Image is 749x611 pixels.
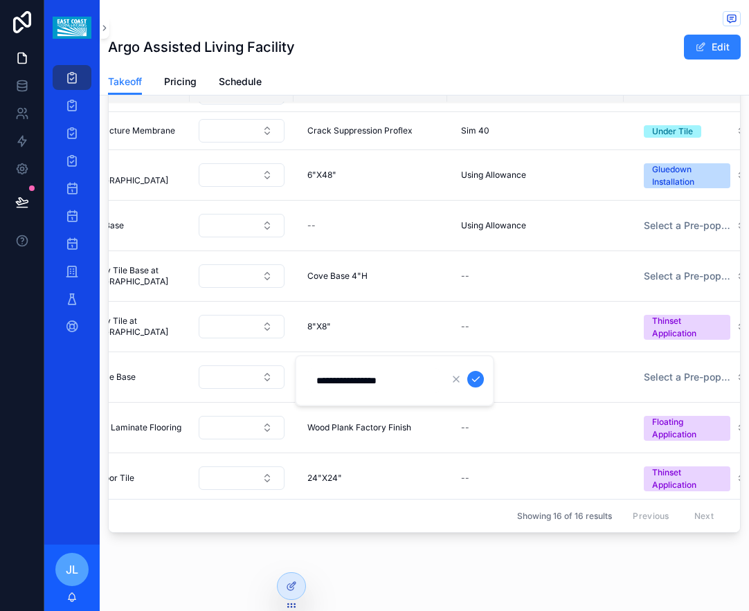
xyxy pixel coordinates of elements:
[307,125,413,136] span: Crack Suppression Proflex
[644,370,730,384] span: Select a Pre-populated Installation Method
[461,422,469,433] div: --
[307,473,342,484] span: 24"X24"
[108,69,142,95] a: Takeoff
[461,170,526,181] span: Using Allowance
[83,473,181,484] a: T-1 Floor Tile
[108,37,295,57] h1: Argo Assisted Living Facility
[455,467,615,489] a: --
[461,125,489,136] span: Sim 40
[461,321,469,332] div: --
[199,264,285,288] button: Select Button
[302,215,439,237] a: --
[307,422,411,433] span: Wood Plank Factory Finish
[652,416,722,441] div: Floating Application
[455,164,615,186] a: Using Allowance
[198,415,285,440] a: Select Button
[461,473,469,484] div: --
[455,215,615,237] a: Using Allowance
[164,75,197,89] span: Pricing
[517,511,612,522] span: Showing 16 of 16 results
[199,119,285,143] button: Select Button
[83,372,181,383] a: B-2 Tile Base
[83,265,181,287] a: Quarry Tile Base at [GEOGRAPHIC_DATA]
[198,213,285,238] a: Select Button
[199,315,285,338] button: Select Button
[302,265,439,287] a: Cove Base 4"H
[199,163,285,187] button: Select Button
[83,220,181,231] a: Vinyl Base
[199,214,285,237] button: Select Button
[44,55,100,357] div: scrollable content
[83,164,181,186] a: LVT at [GEOGRAPHIC_DATA]
[302,164,439,186] a: 6"X48"
[83,473,134,484] span: T-1 Floor Tile
[652,125,693,138] div: Under Tile
[83,316,181,338] a: Quarry Tile at [GEOGRAPHIC_DATA]
[198,466,285,491] a: Select Button
[455,265,615,287] a: --
[307,321,331,332] span: 8"X8"
[307,220,316,231] div: --
[302,316,439,338] a: 8"X8"
[455,366,615,388] a: --
[302,417,439,439] a: Wood Plank Factory Finish
[108,75,142,89] span: Takeoff
[199,466,285,490] button: Select Button
[53,17,91,39] img: App logo
[198,163,285,188] a: Select Button
[302,467,439,489] a: 24"X24"
[644,269,730,283] span: Select a Pre-populated Installation Method
[307,271,368,282] span: Cove Base 4"H
[302,120,439,142] a: Crack Suppression Proflex
[83,372,136,383] span: B-2 Tile Base
[461,220,526,231] span: Using Allowance
[219,75,262,89] span: Schedule
[652,315,722,340] div: Thinset Application
[198,314,285,339] a: Select Button
[652,466,722,491] div: Thinset Application
[307,170,336,181] span: 6"X48"
[164,69,197,97] a: Pricing
[199,365,285,389] button: Select Button
[83,125,175,136] span: Antifracture Membrane
[652,163,722,188] div: Gluedown Installation
[455,417,615,439] a: --
[199,416,285,439] button: Select Button
[684,35,741,60] button: Edit
[198,365,285,390] a: Select Button
[66,561,78,578] span: JL
[644,219,730,232] span: Select a Pre-populated Installation Method
[219,69,262,97] a: Schedule
[455,120,615,142] a: Sim 40
[455,316,615,338] a: --
[83,125,181,136] a: Antifracture Membrane
[83,422,181,433] a: LWP-1 Laminate Flooring
[461,271,469,282] div: --
[198,264,285,289] a: Select Button
[198,118,285,143] a: Select Button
